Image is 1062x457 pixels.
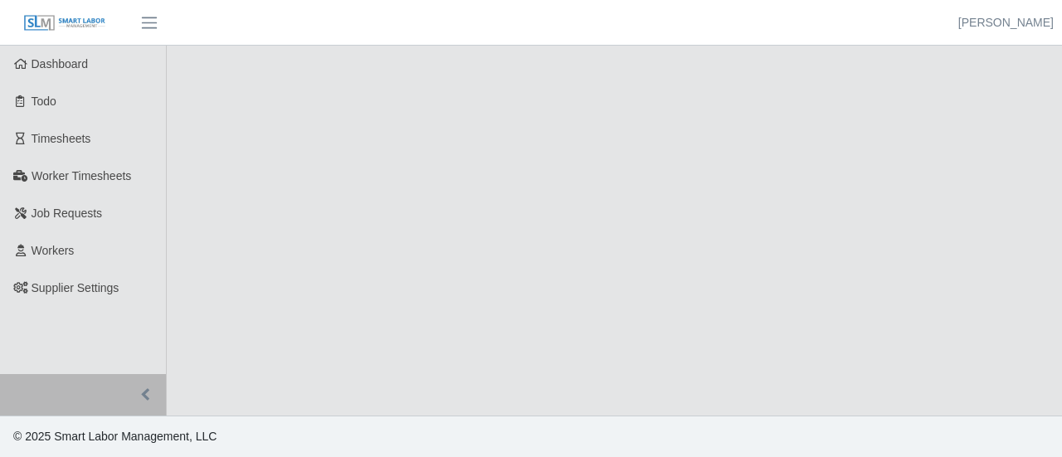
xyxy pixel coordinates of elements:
a: [PERSON_NAME] [958,14,1054,32]
span: Job Requests [32,207,103,220]
span: Todo [32,95,56,108]
span: © 2025 Smart Labor Management, LLC [13,430,217,443]
span: Dashboard [32,57,89,70]
span: Supplier Settings [32,281,119,294]
span: Worker Timesheets [32,169,131,182]
span: Timesheets [32,132,91,145]
img: SLM Logo [23,14,106,32]
span: Workers [32,244,75,257]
